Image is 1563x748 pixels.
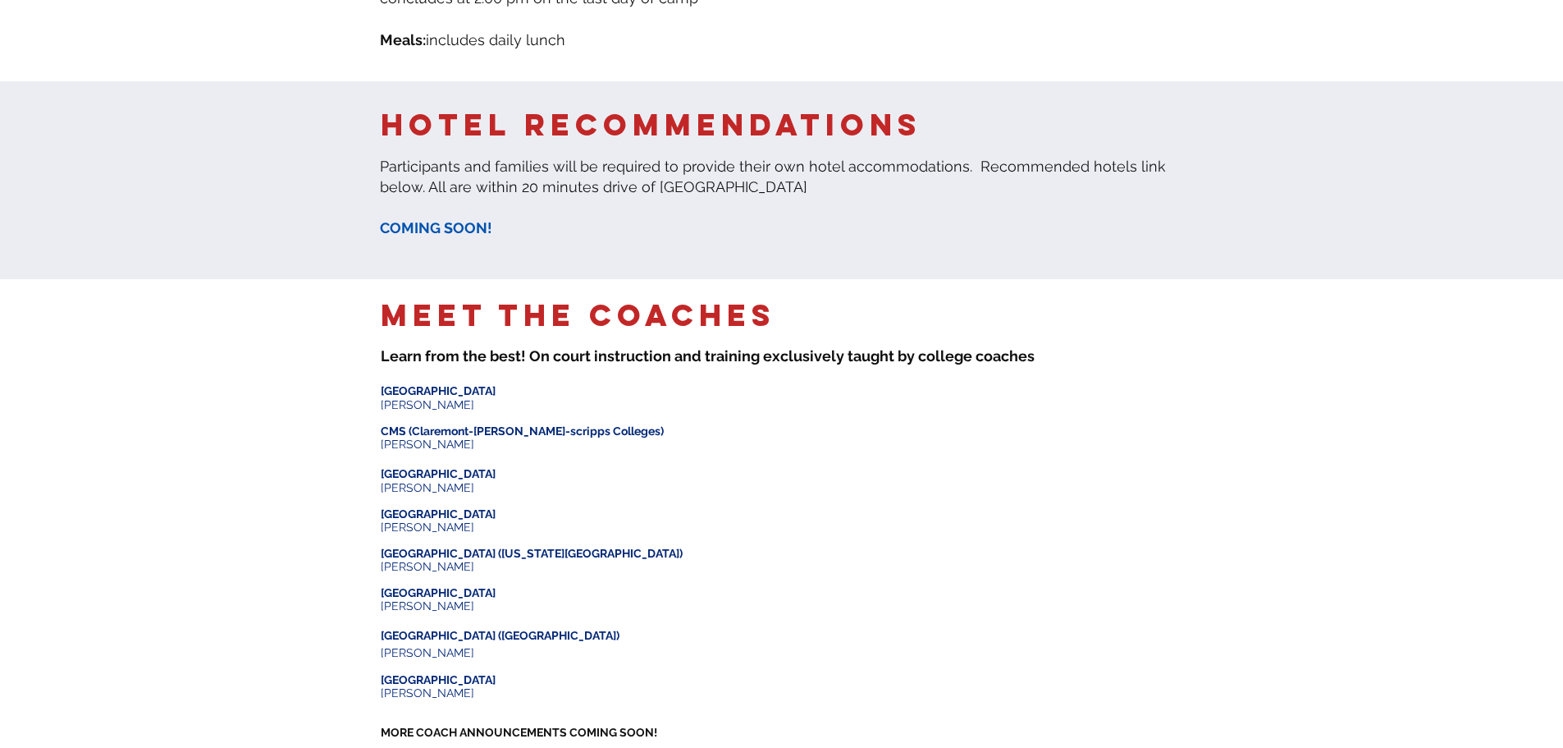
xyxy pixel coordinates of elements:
span: [PERSON_NAME] [381,521,474,534]
span: [PERSON_NAME] [381,438,474,451]
span: Learn from the best! On court instruction and training e [381,347,772,365]
span: [PERSON_NAME] [381,560,474,573]
span: [PERSON_NAME] [381,646,474,659]
span: MORE COACH ANNOUNCEMENTS COMING SOON! [381,726,657,739]
span: [PERSON_NAME] [381,481,474,494]
span: [GEOGRAPHIC_DATA] ([GEOGRAPHIC_DATA]) [381,629,619,642]
span: [GEOGRAPHIC_DATA] [381,384,496,397]
span: xclusively taught by college coaches [772,347,1035,365]
span: ​Participants and families will be required to provide their own hotel accommodations. Recommende... [380,158,1166,195]
span: Meals: [380,31,426,48]
span: includes daily lunch [426,31,565,48]
span: HOTEL recommendationS [381,106,921,144]
span: COMING SOON! [380,219,492,236]
span: [GEOGRAPHIC_DATA] [381,467,496,480]
span: [PERSON_NAME] [381,398,474,411]
span: [PERSON_NAME] [381,686,474,700]
span: [GEOGRAPHIC_DATA] [381,673,496,686]
span: [GEOGRAPHIC_DATA] [381,507,496,521]
span: CMS (Claremont-[PERSON_NAME]-scripps Colleges) [381,424,664,438]
span: [GEOGRAPHIC_DATA] ([US_STATE][GEOGRAPHIC_DATA]) [381,547,683,560]
span: [PERSON_NAME] [381,599,474,613]
span: [GEOGRAPHIC_DATA] [381,586,496,599]
span: Meet the Coaches [381,296,775,334]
